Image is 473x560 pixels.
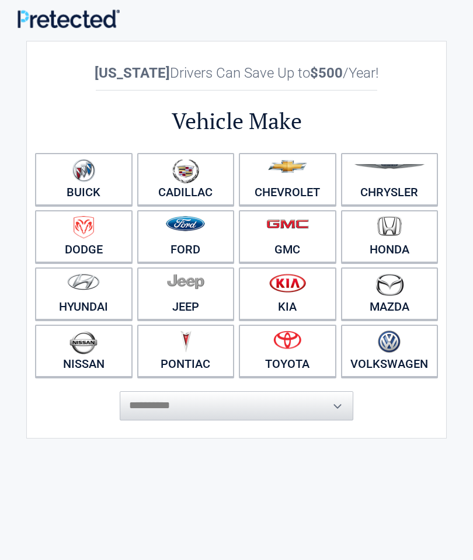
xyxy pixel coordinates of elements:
img: jeep [167,273,204,290]
a: Dodge [35,210,133,263]
a: Hyundai [35,267,133,320]
b: $500 [310,65,343,81]
img: cadillac [172,159,199,183]
a: Mazda [341,267,439,320]
a: Nissan [35,325,133,377]
img: Main Logo [18,9,120,28]
img: kia [269,273,306,293]
a: Toyota [239,325,336,377]
a: Chrysler [341,153,439,206]
img: hyundai [67,273,100,290]
a: Volkswagen [341,325,439,377]
img: mazda [375,273,404,296]
a: Buick [35,153,133,206]
img: gmc [266,219,309,229]
a: Ford [137,210,235,263]
img: honda [377,216,402,236]
b: [US_STATE] [95,65,170,81]
a: Honda [341,210,439,263]
a: Cadillac [137,153,235,206]
h2: Vehicle Make [33,106,440,136]
img: pontiac [180,331,192,353]
a: Chevrolet [239,153,336,206]
a: GMC [239,210,336,263]
a: Kia [239,267,336,320]
img: volkswagen [378,331,401,353]
img: chrysler [354,164,425,169]
img: chevrolet [268,160,307,173]
a: Pontiac [137,325,235,377]
img: ford [166,216,205,231]
img: buick [72,159,95,182]
a: Jeep [137,267,235,320]
h2: Drivers Can Save Up to /Year [33,65,440,81]
img: nissan [69,331,98,354]
img: toyota [273,331,301,349]
img: dodge [74,216,94,239]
